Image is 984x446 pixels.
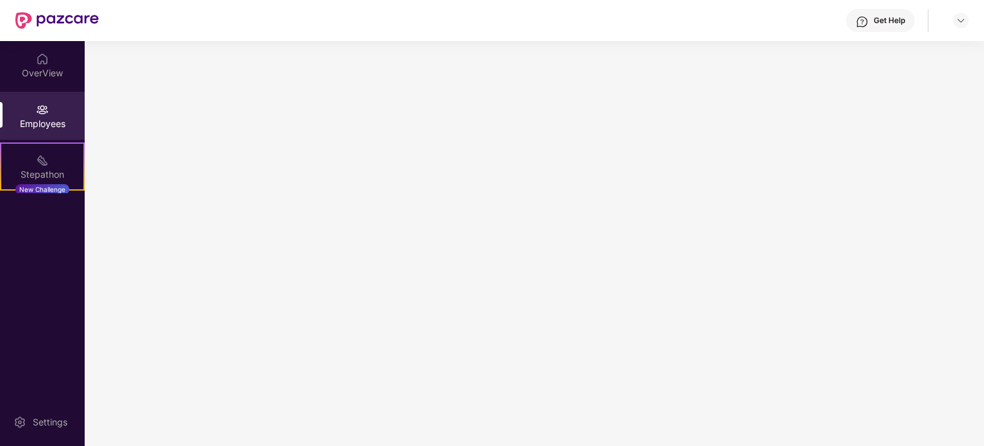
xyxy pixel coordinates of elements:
[15,12,99,29] img: New Pazcare Logo
[874,15,905,26] div: Get Help
[15,184,69,194] div: New Challenge
[1,168,83,181] div: Stepathon
[13,416,26,429] img: svg+xml;base64,PHN2ZyBpZD0iU2V0dGluZy0yMHgyMCIgeG1sbnM9Imh0dHA6Ly93d3cudzMub3JnLzIwMDAvc3ZnIiB3aW...
[29,416,71,429] div: Settings
[36,53,49,65] img: svg+xml;base64,PHN2ZyBpZD0iSG9tZSIgeG1sbnM9Imh0dHA6Ly93d3cudzMub3JnLzIwMDAvc3ZnIiB3aWR0aD0iMjAiIG...
[956,15,966,26] img: svg+xml;base64,PHN2ZyBpZD0iRHJvcGRvd24tMzJ4MzIiIHhtbG5zPSJodHRwOi8vd3d3LnczLm9yZy8yMDAwL3N2ZyIgd2...
[36,154,49,167] img: svg+xml;base64,PHN2ZyB4bWxucz0iaHR0cDovL3d3dy53My5vcmcvMjAwMC9zdmciIHdpZHRoPSIyMSIgaGVpZ2h0PSIyMC...
[856,15,869,28] img: svg+xml;base64,PHN2ZyBpZD0iSGVscC0zMngzMiIgeG1sbnM9Imh0dHA6Ly93d3cudzMub3JnLzIwMDAvc3ZnIiB3aWR0aD...
[36,103,49,116] img: svg+xml;base64,PHN2ZyBpZD0iRW1wbG95ZWVzIiB4bWxucz0iaHR0cDovL3d3dy53My5vcmcvMjAwMC9zdmciIHdpZHRoPS...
